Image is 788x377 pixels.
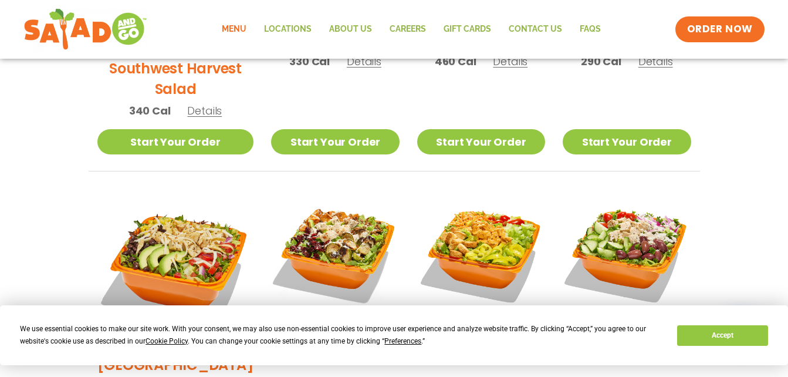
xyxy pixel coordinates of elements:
span: Cookie Policy [146,337,188,345]
a: About Us [320,16,381,43]
span: 340 Cal [129,103,171,119]
img: Product photo for BBQ Ranch Salad [97,189,254,346]
a: Start Your Order [417,129,545,154]
a: Start Your Order [97,129,254,154]
span: 290 Cal [581,53,621,69]
img: new-SAG-logo-768×292 [23,6,147,53]
span: Preferences [384,337,421,345]
span: ORDER NOW [687,22,753,36]
h2: Southwest Harvest Salad [97,58,254,99]
a: FAQs [571,16,610,43]
a: ORDER NOW [675,16,765,42]
span: Details [347,54,381,69]
div: We use essential cookies to make our site work. With your consent, we may also use non-essential ... [20,323,663,348]
a: Locations [255,16,320,43]
a: GIFT CARDS [435,16,500,43]
span: Details [638,54,673,69]
nav: Menu [213,16,610,43]
img: Product photo for Buffalo Chicken Salad [417,189,545,317]
a: Start Your Order [563,129,691,154]
img: Product photo for Roasted Autumn Salad [271,189,399,317]
span: 330 Cal [289,53,330,69]
a: Menu [213,16,255,43]
span: Details [493,54,527,69]
a: Contact Us [500,16,571,43]
img: Product photo for Greek Salad [563,189,691,317]
span: 460 Cal [435,53,476,69]
a: Careers [381,16,435,43]
a: Start Your Order [271,129,399,154]
button: Accept [677,325,767,346]
span: Details [187,103,222,118]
